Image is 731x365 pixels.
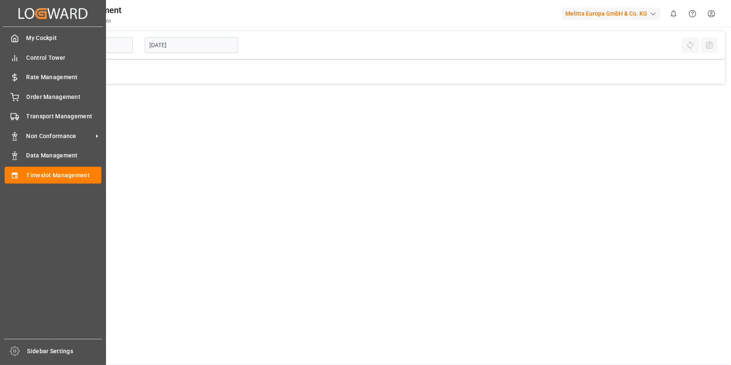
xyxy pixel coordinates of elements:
a: My Cockpit [5,30,101,46]
button: show 0 new notifications [664,4,683,23]
a: Control Tower [5,49,101,66]
span: Non Conformance [26,132,93,141]
div: Melitta Europa GmbH & Co. KG [562,8,661,20]
span: Transport Management [26,112,102,121]
span: Data Management [26,151,102,160]
span: Sidebar Settings [27,347,103,356]
a: Timeslot Management [5,167,101,183]
a: Rate Management [5,69,101,85]
span: Control Tower [26,53,102,62]
button: Melitta Europa GmbH & Co. KG [562,5,664,21]
span: Timeslot Management [26,171,102,180]
span: My Cockpit [26,34,102,43]
input: DD-MM-YYYY [145,37,238,53]
span: Rate Management [26,73,102,82]
button: Help Center [683,4,702,23]
span: Order Management [26,93,102,101]
a: Order Management [5,88,101,105]
a: Data Management [5,147,101,164]
a: Transport Management [5,108,101,125]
